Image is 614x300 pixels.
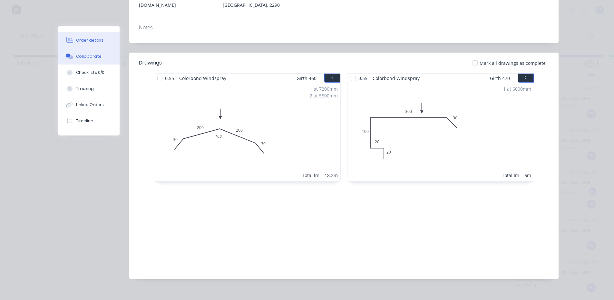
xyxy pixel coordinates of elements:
[76,86,94,92] div: Tracking
[524,172,531,179] div: 6m
[502,172,519,179] div: Total lm
[139,25,549,31] div: Notes
[58,97,120,113] button: Linked Orders
[139,59,162,67] div: Drawings
[310,92,338,99] div: 2 at 5500mm
[518,74,534,83] button: 2
[162,74,177,83] span: 0.55
[325,172,338,179] div: 18.2m
[302,172,319,179] div: Total lm
[154,83,340,181] div: 03020020030160º1 at 7200mm2 at 5500mmTotal lm18.2m
[480,60,546,66] span: Mark all drawings as complete
[76,118,93,124] div: Timeline
[310,85,338,92] div: 1 at 7200mm
[58,32,120,48] button: Order details
[76,37,103,43] div: Order details
[58,81,120,97] button: Tracking
[490,74,510,83] span: Girth 470
[58,48,120,65] button: Collaborate
[297,74,317,83] span: Girth 460
[370,74,422,83] span: Colorbond Windspray
[324,74,340,83] button: 1
[356,74,370,83] span: 0.55
[58,113,120,129] button: Timeline
[76,102,104,108] div: Linked Orders
[503,85,531,92] div: 1 at 6000mm
[76,54,102,59] div: Collaborate
[76,70,104,75] div: Checklists 0/0
[177,74,229,83] span: Colorbond Windspray
[347,83,534,181] div: 02020100300301 at 6000mmTotal lm6m
[58,65,120,81] button: Checklists 0/0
